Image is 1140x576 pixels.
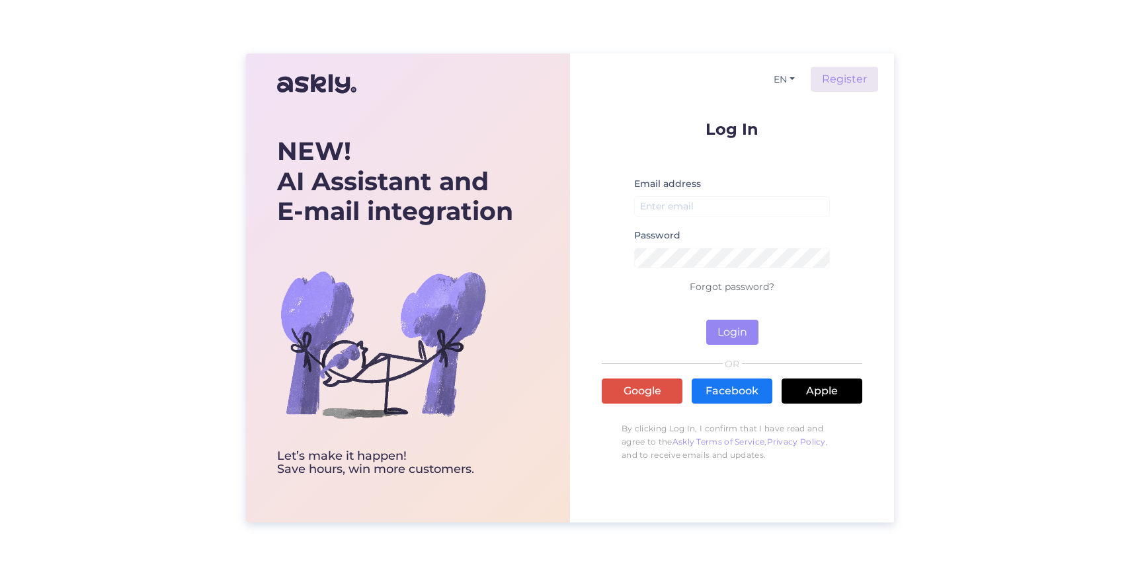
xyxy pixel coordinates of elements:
[723,359,742,369] span: OR
[602,415,862,468] p: By clicking Log In, I confirm that I have read and agree to the , , and to receive emails and upd...
[672,437,765,447] a: Askly Terms of Service
[634,196,830,217] input: Enter email
[602,121,862,137] p: Log In
[634,177,701,191] label: Email address
[782,378,862,404] a: Apple
[277,68,356,100] img: Askly
[634,229,680,242] label: Password
[768,70,800,89] button: EN
[277,136,513,227] div: AI Assistant and E-mail integration
[277,135,351,166] b: NEW!
[767,437,826,447] a: Privacy Policy
[706,320,758,345] button: Login
[602,378,682,404] a: Google
[277,238,489,450] img: bg-askly
[690,281,774,293] a: Forgot password?
[277,450,513,476] div: Let’s make it happen! Save hours, win more customers.
[811,67,878,92] a: Register
[692,378,772,404] a: Facebook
